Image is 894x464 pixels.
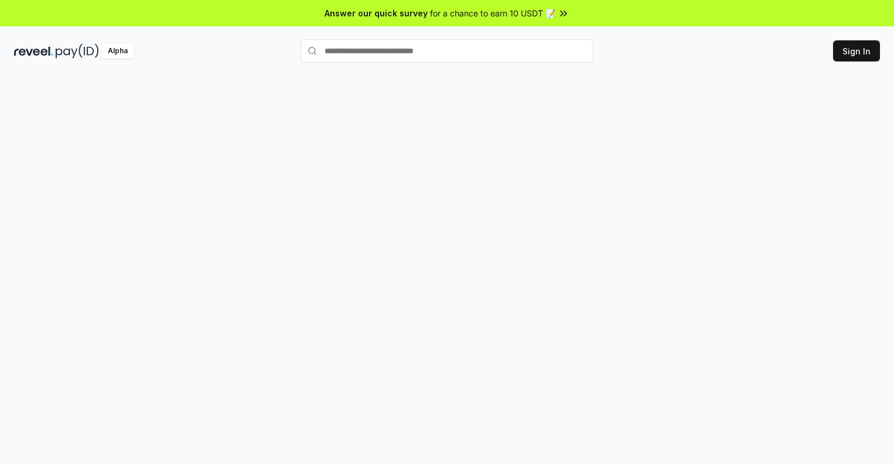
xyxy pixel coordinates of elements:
[833,40,880,61] button: Sign In
[56,44,99,59] img: pay_id
[14,44,53,59] img: reveel_dark
[430,7,555,19] span: for a chance to earn 10 USDT 📝
[101,44,134,59] div: Alpha
[325,7,428,19] span: Answer our quick survey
